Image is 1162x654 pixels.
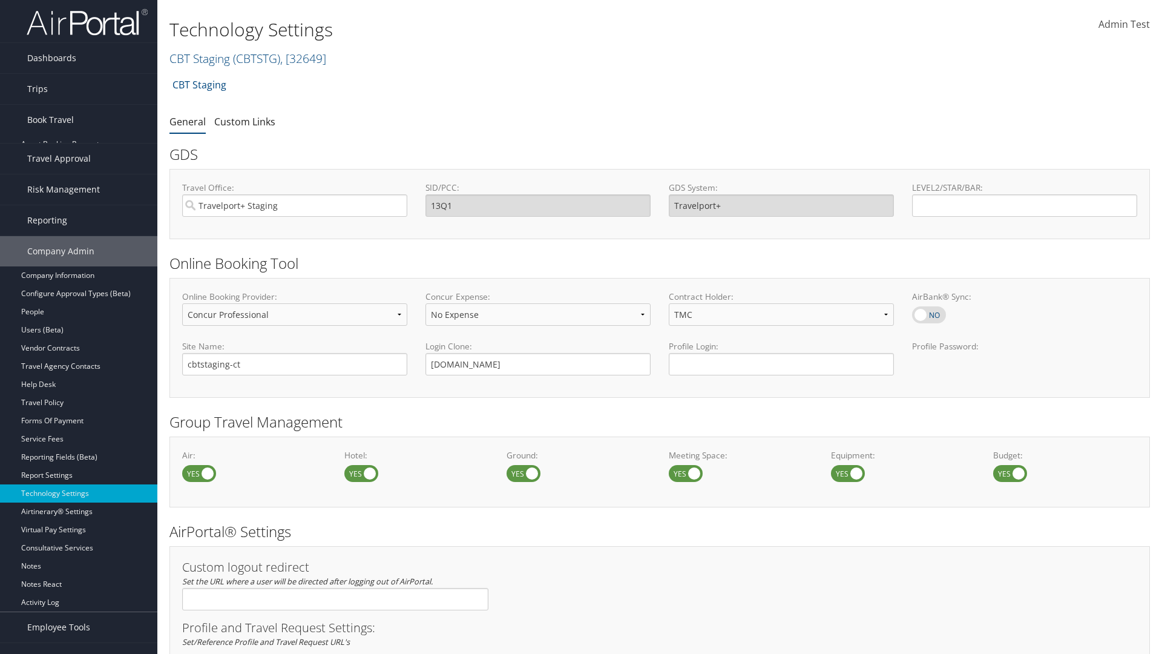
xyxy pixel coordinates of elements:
[425,182,651,194] label: SID/PCC:
[669,449,813,461] label: Meeting Space:
[27,105,74,135] span: Book Travel
[27,174,100,205] span: Risk Management
[280,50,326,67] span: , [ 32649 ]
[169,412,1150,432] h2: Group Travel Management
[912,340,1137,375] label: Profile Password:
[912,182,1137,194] label: LEVEL2/STAR/BAR:
[169,50,326,67] a: CBT Staging
[912,291,1137,303] label: AirBank® Sync:
[169,253,1150,274] h2: Online Booking Tool
[169,115,206,128] a: General
[993,449,1137,461] label: Budget:
[233,50,280,67] span: ( CBTSTG )
[507,449,651,461] label: Ground:
[172,73,226,97] a: CBT Staging
[182,340,407,352] label: Site Name:
[182,182,407,194] label: Travel Office:
[182,576,433,587] em: Set the URL where a user will be directed after logging out of AirPortal.
[27,612,90,642] span: Employee Tools
[425,291,651,303] label: Concur Expense:
[669,291,894,303] label: Contract Holder:
[27,236,94,266] span: Company Admin
[669,340,894,375] label: Profile Login:
[214,115,275,128] a: Custom Links
[831,449,975,461] label: Equipment:
[425,340,651,352] label: Login Clone:
[912,306,946,323] label: AirBank® Sync
[27,144,91,174] span: Travel Approval
[182,636,350,647] em: Set/Reference Profile and Travel Request URL's
[182,561,488,573] h3: Custom logout redirect
[182,622,1137,634] h3: Profile and Travel Request Settings:
[1098,18,1150,31] span: Admin Test
[27,8,148,36] img: airportal-logo.png
[27,205,67,236] span: Reporting
[27,74,48,104] span: Trips
[27,43,76,73] span: Dashboards
[182,291,407,303] label: Online Booking Provider:
[669,182,894,194] label: GDS System:
[344,449,488,461] label: Hotel:
[182,449,326,461] label: Air:
[1098,6,1150,44] a: Admin Test
[169,521,1150,542] h2: AirPortal® Settings
[169,17,823,42] h1: Technology Settings
[669,353,894,375] input: Profile Login:
[169,144,1141,165] h2: GDS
